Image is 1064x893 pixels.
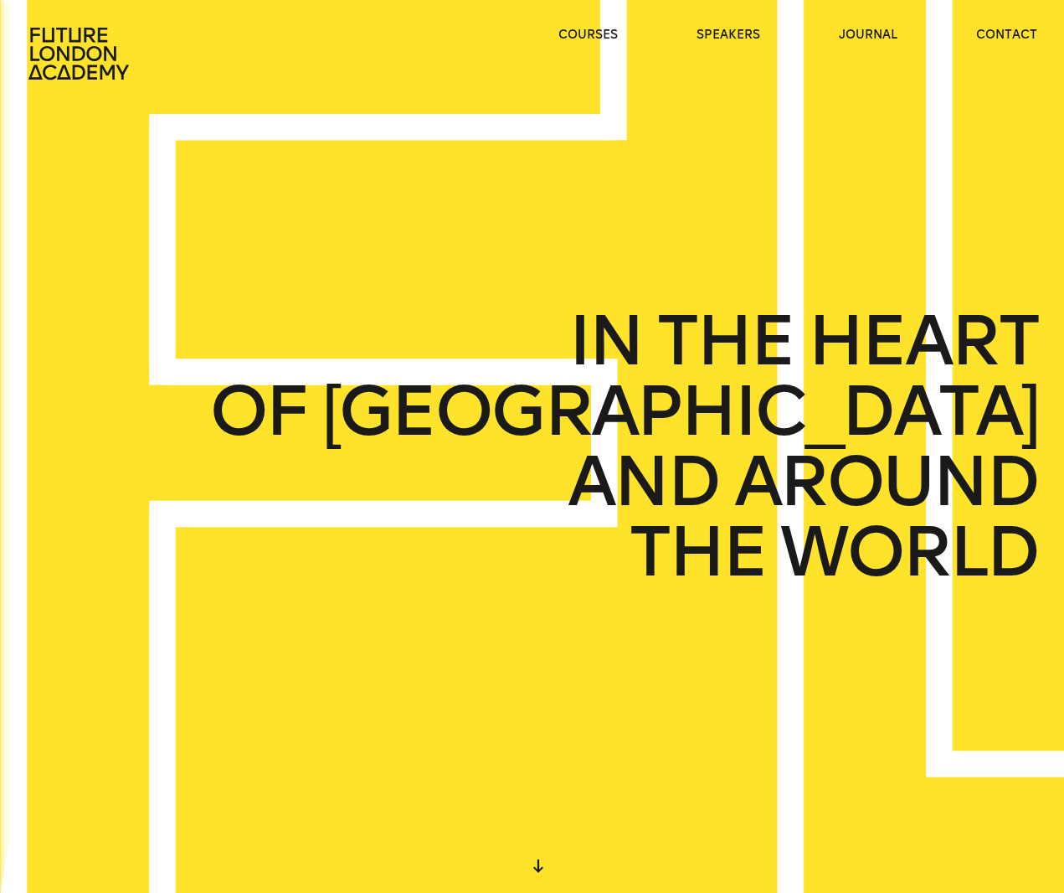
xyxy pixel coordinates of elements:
[808,306,1037,376] span: HEART
[839,27,897,44] a: journal
[656,306,793,376] span: THE
[780,517,1037,587] span: WORLD
[568,306,642,376] span: IN
[558,27,618,44] a: courses
[629,517,765,587] span: THE
[568,446,718,517] span: AND
[321,376,1037,446] span: [GEOGRAPHIC_DATA]
[733,446,1037,517] span: AROUND
[696,27,760,44] a: speakers
[209,376,307,446] span: OF
[976,27,1037,44] a: contact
